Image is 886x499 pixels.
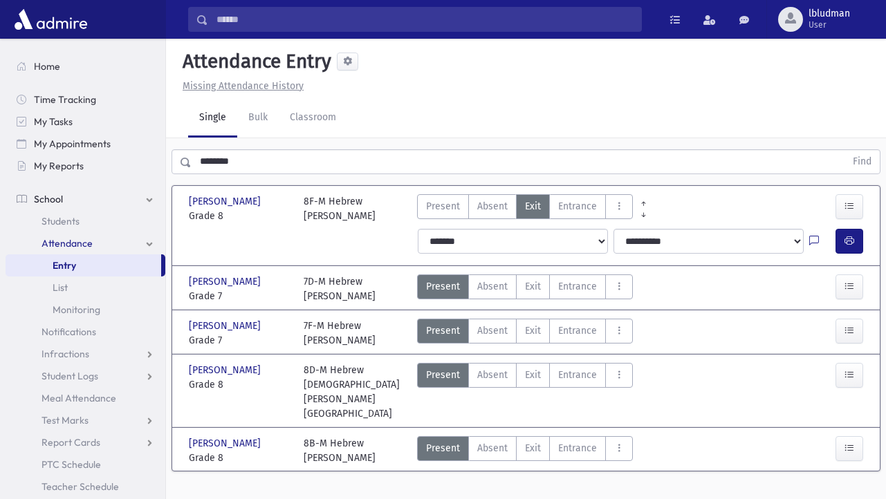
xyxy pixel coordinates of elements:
span: My Reports [34,160,84,172]
div: 7F-M Hebrew [PERSON_NAME] [304,319,376,348]
span: Entry [53,259,76,272]
span: My Tasks [34,115,73,128]
a: School [6,188,165,210]
span: Grade 8 [189,451,290,465]
a: Student Logs [6,365,165,387]
a: Report Cards [6,431,165,453]
span: Time Tracking [34,93,96,106]
span: Students [41,215,80,227]
a: Bulk [237,99,279,138]
span: [PERSON_NAME] [189,319,264,333]
a: PTC Schedule [6,453,165,476]
a: My Appointments [6,133,165,155]
a: Test Marks [6,409,165,431]
span: Absent [477,441,508,455]
div: AttTypes [417,274,633,303]
div: AttTypes [417,194,633,223]
span: Present [426,323,460,338]
a: Time Tracking [6,88,165,111]
div: 8B-M Hebrew [PERSON_NAME] [304,436,376,465]
span: Present [426,368,460,382]
span: [PERSON_NAME] [189,363,264,377]
span: Home [34,60,60,73]
span: List [53,281,68,294]
span: Present [426,279,460,294]
span: Grade 7 [189,289,290,303]
div: 8F-M Hebrew [PERSON_NAME] [304,194,376,223]
div: 8D-M Hebrew [DEMOGRAPHIC_DATA][PERSON_NAME][GEOGRAPHIC_DATA] [304,363,405,421]
span: Absent [477,279,508,294]
span: Notifications [41,326,96,338]
span: Exit [525,323,541,338]
span: School [34,193,63,205]
div: AttTypes [417,436,633,465]
a: Classroom [279,99,347,138]
span: Exit [525,441,541,455]
span: Exit [525,368,541,382]
a: Missing Attendance History [177,80,304,92]
span: Absent [477,323,508,338]
a: Students [6,210,165,232]
span: Test Marks [41,414,89,426]
input: Search [208,7,641,32]
button: Find [845,150,880,173]
span: Exit [525,279,541,294]
a: Meal Attendance [6,387,165,409]
span: Teacher Schedule [41,480,119,493]
a: Attendance [6,232,165,254]
a: Entry [6,254,161,276]
span: Absent [477,368,508,382]
span: Grade 8 [189,377,290,392]
span: Student Logs [41,370,98,382]
span: Entrance [558,199,597,214]
span: Entrance [558,323,597,338]
span: User [809,19,850,30]
a: List [6,276,165,299]
span: Report Cards [41,436,100,449]
span: lbludman [809,8,850,19]
div: AttTypes [417,363,633,421]
a: Single [188,99,237,138]
span: PTC Schedule [41,458,101,471]
a: My Reports [6,155,165,177]
span: Present [426,441,460,455]
span: [PERSON_NAME] [189,274,264,289]
span: Entrance [558,368,597,382]
span: Meal Attendance [41,392,116,404]
span: Attendance [41,237,93,249]
img: AdmirePro [11,6,91,33]
a: My Tasks [6,111,165,133]
span: Grade 7 [189,333,290,348]
span: [PERSON_NAME] [189,436,264,451]
a: Notifications [6,321,165,343]
u: Missing Attendance History [183,80,304,92]
span: Present [426,199,460,214]
a: Home [6,55,165,77]
a: Monitoring [6,299,165,321]
div: AttTypes [417,319,633,348]
span: Monitoring [53,303,100,316]
h5: Attendance Entry [177,50,331,73]
div: 7D-M Hebrew [PERSON_NAME] [304,274,376,303]
a: Infractions [6,343,165,365]
span: Entrance [558,279,597,294]
span: Grade 8 [189,209,290,223]
span: Exit [525,199,541,214]
span: [PERSON_NAME] [189,194,264,209]
span: Absent [477,199,508,214]
span: Infractions [41,348,89,360]
span: My Appointments [34,138,111,150]
a: Teacher Schedule [6,476,165,498]
span: Entrance [558,441,597,455]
